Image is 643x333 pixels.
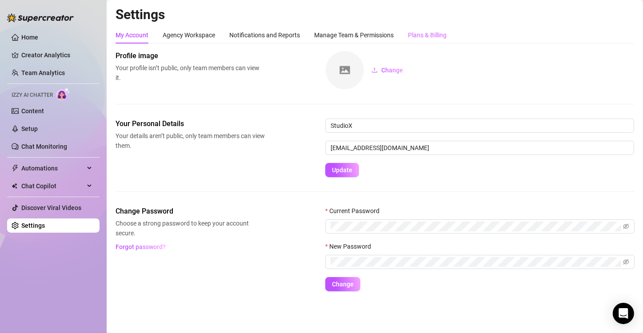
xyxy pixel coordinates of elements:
a: Discover Viral Videos [21,204,81,211]
a: Content [21,107,44,115]
button: Change [364,63,410,77]
span: Your Personal Details [116,119,265,129]
input: Enter name [325,119,634,133]
a: Settings [21,222,45,229]
div: Open Intercom Messenger [613,303,634,324]
span: Change [381,67,403,74]
a: Team Analytics [21,69,65,76]
button: Change [325,277,360,291]
span: upload [371,67,378,73]
div: Plans & Billing [408,30,447,40]
a: Setup [21,125,38,132]
button: Update [325,163,359,177]
span: eye-invisible [623,259,629,265]
span: Choose a strong password to keep your account secure. [116,218,265,238]
span: Profile image [116,51,265,61]
span: Change Password [116,206,265,217]
h2: Settings [116,6,634,23]
img: AI Chatter [56,87,70,100]
label: Current Password [325,206,385,216]
div: My Account [116,30,148,40]
div: Notifications and Reports [229,30,300,40]
button: Forgot password? [116,240,166,254]
img: Chat Copilot [12,183,17,189]
div: Agency Workspace [163,30,215,40]
input: New Password [331,257,621,267]
span: thunderbolt [12,165,19,172]
a: Chat Monitoring [21,143,67,150]
span: Automations [21,161,84,175]
div: Manage Team & Permissions [314,30,394,40]
input: Current Password [331,222,621,231]
span: Forgot password? [116,243,166,250]
span: Chat Copilot [21,179,84,193]
span: eye-invisible [623,223,629,230]
a: Home [21,34,38,41]
img: logo-BBDzfeDw.svg [7,13,74,22]
span: Change [332,281,354,288]
span: Your details aren’t public, only team members can view them. [116,131,265,151]
a: Creator Analytics [21,48,92,62]
img: square-placeholder.png [326,51,364,89]
span: Update [332,166,352,174]
span: Izzy AI Chatter [12,91,53,99]
label: New Password [325,242,377,251]
span: Your profile isn’t public, only team members can view it. [116,63,265,83]
input: Enter new email [325,141,634,155]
